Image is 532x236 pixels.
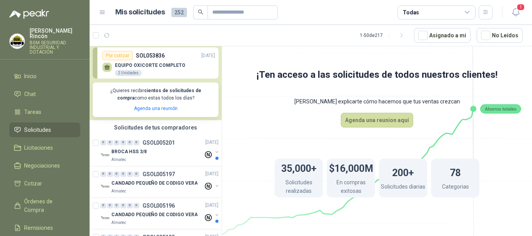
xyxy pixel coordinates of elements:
span: Licitaciones [24,143,53,152]
p: [DATE] [205,139,218,146]
div: 0 [114,203,120,208]
div: 0 [100,203,106,208]
div: 0 [120,171,126,177]
p: [DATE] [205,202,218,209]
a: 0 0 0 0 0 0 GSOL005196[DATE] Company LogoCANDADO PEQUEÑO DE CODIGO VERAAlmatec [100,201,220,226]
div: 0 [127,203,133,208]
span: Inicio [24,72,37,80]
div: 1 - 50 de 217 [360,29,408,42]
button: Agenda una reunion aquí [341,113,413,128]
div: 0 [120,140,126,145]
div: 0 [107,171,113,177]
a: Inicio [9,69,80,84]
a: Agenda una reunión [134,106,178,111]
div: 0 [120,203,126,208]
p: Solicitudes realizadas [275,178,323,197]
div: 0 [134,171,139,177]
p: [DATE] [205,170,218,178]
div: 0 [127,140,133,145]
h1: 78 [450,163,461,180]
a: 0 0 0 0 0 0 GSOL005201[DATE] Company LogoBROCA HSS 3/8Almatec [100,138,220,163]
a: Solicitudes [9,122,80,137]
span: Negociaciones [24,161,60,170]
div: Solicitudes de tus compradores [90,120,222,135]
p: Solicitudes diarias [381,182,425,193]
button: Asignado a mi [414,28,470,43]
a: 0 0 0 0 0 0 GSOL005197[DATE] Company LogoCANDADO PEQUEÑO DE CODIGO VERAAlmatec [100,170,220,194]
div: 0 [107,203,113,208]
h1: 200+ [392,163,414,180]
span: Remisiones [24,224,53,232]
div: 0 [114,171,120,177]
img: Company Logo [100,182,110,191]
p: GSOL005197 [143,171,175,177]
div: 0 [114,140,120,145]
span: Chat [24,90,36,98]
p: Almatec [111,188,126,194]
img: Company Logo [100,213,110,223]
span: 1 [516,3,525,11]
div: 0 [100,140,106,145]
p: Categorias [442,182,469,193]
div: Todas [403,8,419,17]
a: Por cotizarSOL053836[DATE] EQUIPO OXICORTE COMPLETO2 Unidades [93,47,218,79]
p: GSOL005201 [143,140,175,145]
a: Cotizar [9,176,80,191]
span: 252 [171,8,187,17]
a: Órdenes de Compra [9,194,80,217]
p: ¿Quieres recibir como estas todos los días? [97,87,214,102]
p: BGM SEGURIDAD INDUSTRIAL Y DOTACIÓN [30,40,80,54]
div: 0 [134,203,139,208]
p: CANDADO PEQUEÑO DE CODIGO VERA [111,180,197,187]
p: CANDADO PEQUEÑO DE CODIGO VERA [111,211,197,219]
p: [PERSON_NAME] Rincón [30,28,80,39]
span: Órdenes de Compra [24,197,73,214]
span: Solicitudes [24,126,51,134]
span: Tareas [24,108,41,116]
button: 1 [509,5,523,19]
div: 0 [134,140,139,145]
a: Chat [9,87,80,101]
div: 0 [107,140,113,145]
div: 0 [100,171,106,177]
span: Cotizar [24,179,42,188]
b: cientos de solicitudes de compra [117,88,201,101]
p: Almatec [111,220,126,226]
a: Remisiones [9,220,80,235]
a: Licitaciones [9,140,80,155]
a: Tareas [9,105,80,119]
h1: 35,000+ [281,159,317,176]
p: En compras exitosas [327,178,375,197]
span: search [198,9,203,15]
p: BROCA HSS 3/8 [111,148,146,156]
a: Negociaciones [9,158,80,173]
button: No Leídos [477,28,523,43]
img: Company Logo [100,150,110,160]
h1: Mis solicitudes [115,7,165,18]
p: SOL053836 [136,51,165,60]
img: Company Logo [10,34,25,49]
p: EQUIPO OXICORTE COMPLETO [115,63,185,68]
div: 0 [127,171,133,177]
h1: $16,000M [329,159,373,176]
img: Logo peakr [9,9,49,19]
div: 2 Unidades [115,70,142,76]
p: Almatec [111,157,126,163]
p: GSOL005196 [143,203,175,208]
div: Por cotizar [102,51,133,60]
p: [DATE] [201,52,215,59]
